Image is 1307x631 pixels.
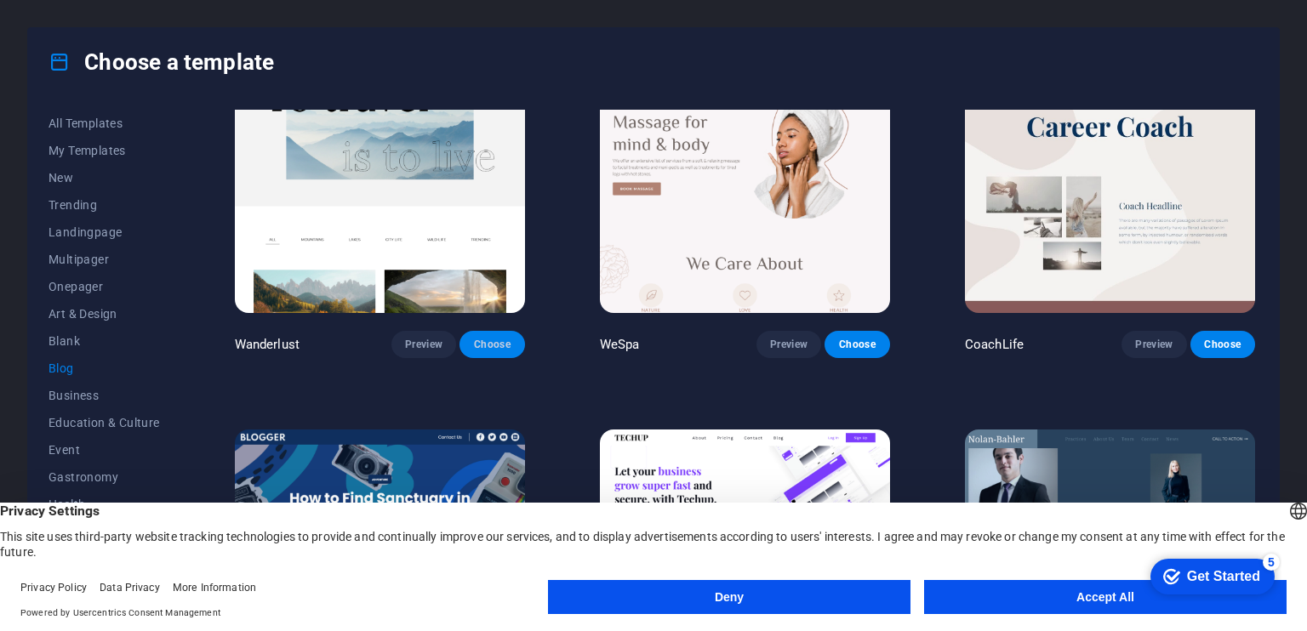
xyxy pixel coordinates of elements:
[1122,331,1186,358] button: Preview
[49,389,160,402] span: Business
[49,470,160,484] span: Gastronomy
[49,246,160,273] button: Multipager
[49,144,160,157] span: My Templates
[459,331,524,358] button: Choose
[49,416,160,429] span: Education & Culture
[49,191,160,219] button: Trending
[14,9,138,44] div: Get Started 5 items remaining, 0% complete
[600,336,640,353] p: WeSpa
[49,307,160,321] span: Art & Design
[1135,338,1173,351] span: Preview
[473,338,511,351] span: Choose
[965,336,1024,353] p: CoachLife
[235,336,300,353] p: Wanderlust
[49,164,160,191] button: New
[391,331,456,358] button: Preview
[770,338,808,351] span: Preview
[49,382,160,409] button: Business
[49,253,160,266] span: Multipager
[49,48,274,76] h4: Choose a template
[49,300,160,327] button: Art & Design
[49,463,160,491] button: Gastronomy
[405,338,442,351] span: Preview
[600,46,890,313] img: WeSpa
[49,171,160,185] span: New
[49,436,160,463] button: Event
[49,491,160,518] button: Health
[965,46,1255,313] img: CoachLife
[126,3,143,20] div: 5
[49,198,160,212] span: Trending
[49,334,160,348] span: Blank
[49,110,160,137] button: All Templates
[49,273,160,300] button: Onepager
[756,331,821,358] button: Preview
[49,225,160,239] span: Landingpage
[49,443,160,457] span: Event
[50,19,123,34] div: Get Started
[838,338,876,351] span: Choose
[825,331,889,358] button: Choose
[235,46,525,313] img: Wanderlust
[49,117,160,130] span: All Templates
[49,497,160,511] span: Health
[49,361,160,375] span: Blog
[1190,331,1255,358] button: Choose
[49,219,160,246] button: Landingpage
[49,327,160,355] button: Blank
[49,280,160,293] span: Onepager
[1204,338,1241,351] span: Choose
[49,409,160,436] button: Education & Culture
[49,137,160,164] button: My Templates
[49,355,160,382] button: Blog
